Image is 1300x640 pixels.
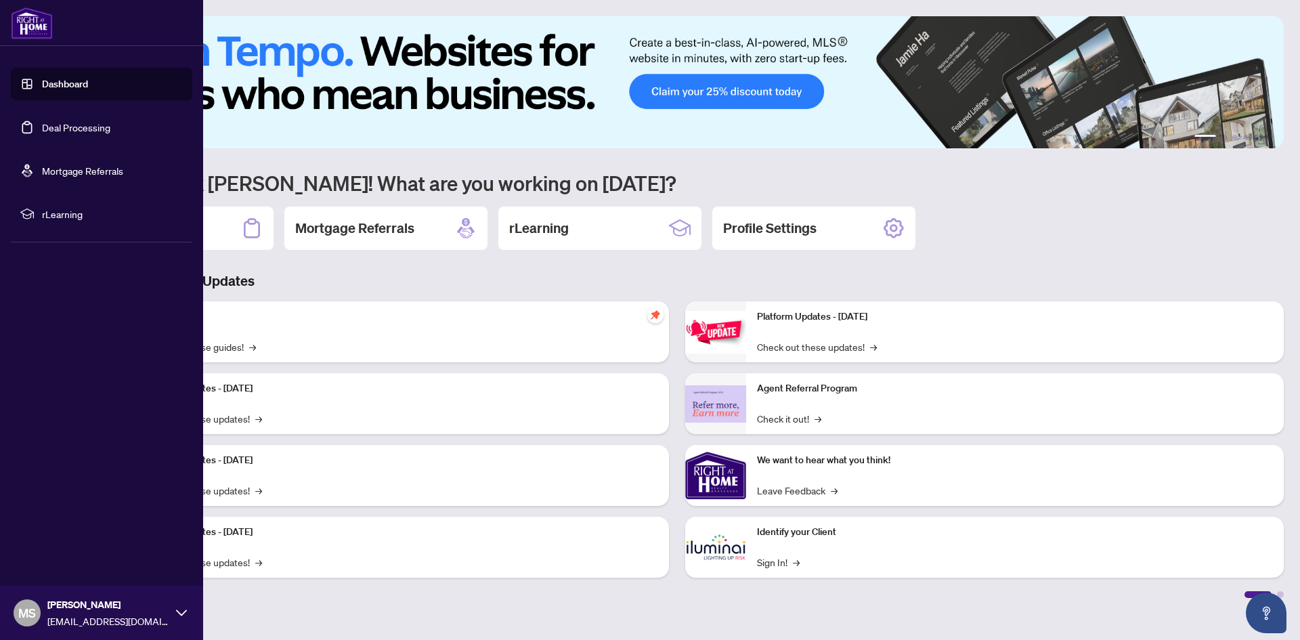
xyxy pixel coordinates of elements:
[685,445,746,506] img: We want to hear what you think!
[757,310,1273,324] p: Platform Updates - [DATE]
[249,339,256,354] span: →
[685,311,746,354] img: Platform Updates - June 23, 2025
[509,219,569,238] h2: rLearning
[1194,135,1216,140] button: 1
[70,170,1284,196] h1: Welcome back [PERSON_NAME]! What are you working on [DATE]?
[757,453,1273,468] p: We want to hear what you think!
[142,525,658,540] p: Platform Updates - [DATE]
[1246,593,1286,633] button: Open asap
[685,385,746,423] img: Agent Referral Program
[1265,135,1270,140] button: 6
[1232,135,1238,140] button: 3
[42,121,110,133] a: Deal Processing
[757,339,877,354] a: Check out these updates!→
[647,307,664,323] span: pushpin
[831,483,838,498] span: →
[1254,135,1259,140] button: 5
[42,207,183,221] span: rLearning
[757,381,1273,396] p: Agent Referral Program
[1243,135,1249,140] button: 4
[42,165,123,177] a: Mortgage Referrals
[1221,135,1227,140] button: 2
[18,603,36,622] span: MS
[47,614,169,628] span: [EMAIL_ADDRESS][DOMAIN_NAME]
[295,219,414,238] h2: Mortgage Referrals
[142,453,658,468] p: Platform Updates - [DATE]
[757,411,821,426] a: Check it out!→
[255,483,262,498] span: →
[47,597,169,612] span: [PERSON_NAME]
[793,555,800,570] span: →
[42,78,88,90] a: Dashboard
[70,272,1284,291] h3: Brokerage & Industry Updates
[723,219,817,238] h2: Profile Settings
[815,411,821,426] span: →
[255,411,262,426] span: →
[685,517,746,578] img: Identify your Client
[870,339,877,354] span: →
[142,310,658,324] p: Self-Help
[70,16,1284,148] img: Slide 0
[11,7,53,39] img: logo
[757,555,800,570] a: Sign In!→
[757,483,838,498] a: Leave Feedback→
[757,525,1273,540] p: Identify your Client
[142,381,658,396] p: Platform Updates - [DATE]
[255,555,262,570] span: →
